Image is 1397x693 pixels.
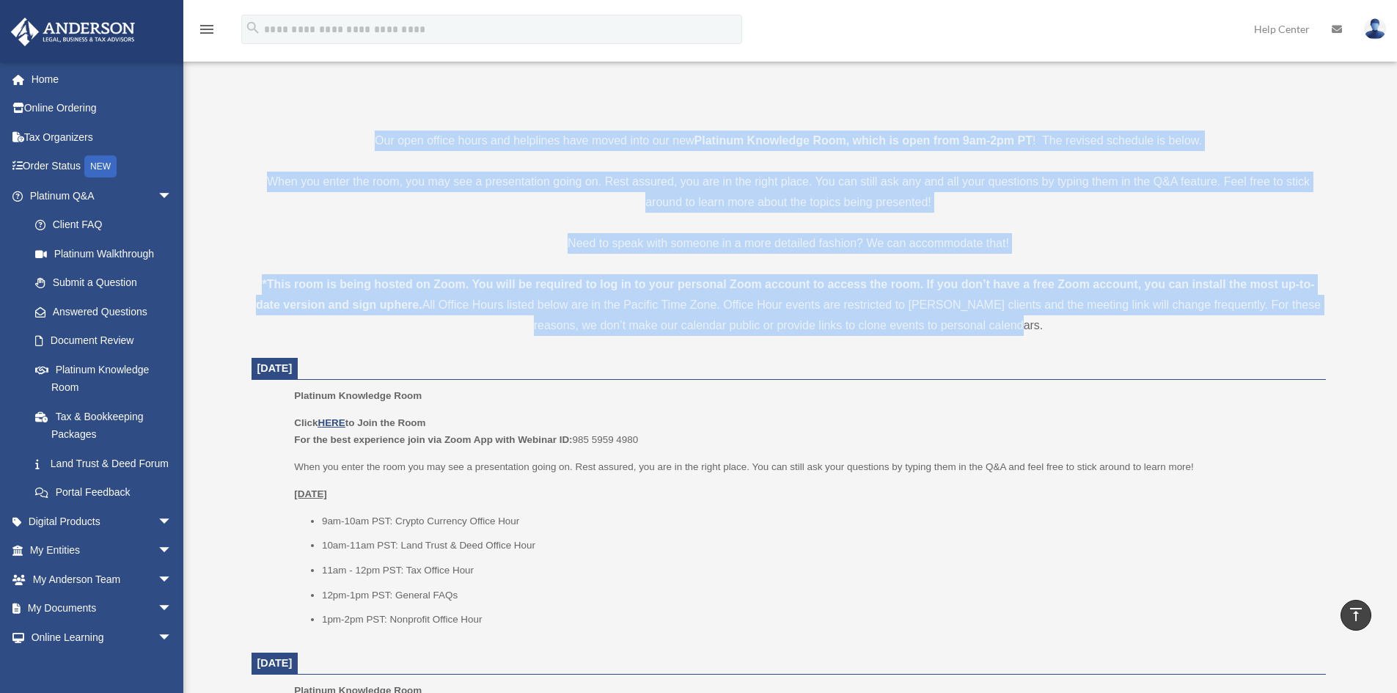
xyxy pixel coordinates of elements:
b: Click to Join the Room [294,417,425,428]
span: Platinum Knowledge Room [294,390,422,401]
span: arrow_drop_down [158,594,187,624]
a: Answered Questions [21,297,194,326]
span: arrow_drop_down [158,565,187,595]
b: For the best experience join via Zoom App with Webinar ID: [294,434,572,445]
li: 11am - 12pm PST: Tax Office Hour [322,562,1316,579]
a: Tax Organizers [10,122,194,152]
a: Tax & Bookkeeping Packages [21,402,194,449]
p: Our open office hours and helplines have moved into our new ! The revised schedule is below. [252,131,1326,151]
p: When you enter the room, you may see a presentation going on. Rest assured, you are in the right ... [252,172,1326,213]
i: menu [198,21,216,38]
a: Order StatusNEW [10,152,194,182]
span: [DATE] [257,657,293,669]
a: Document Review [21,326,194,356]
a: My Entitiesarrow_drop_down [10,536,194,565]
a: Platinum Q&Aarrow_drop_down [10,181,194,210]
a: Submit a Question [21,268,194,298]
div: All Office Hours listed below are in the Pacific Time Zone. Office Hour events are restricted to ... [252,274,1326,336]
a: My Documentsarrow_drop_down [10,594,194,623]
a: My Anderson Teamarrow_drop_down [10,565,194,594]
i: vertical_align_top [1347,606,1365,623]
p: 985 5959 4980 [294,414,1315,449]
a: vertical_align_top [1341,600,1371,631]
a: here [394,298,419,311]
li: 10am-11am PST: Land Trust & Deed Office Hour [322,537,1316,554]
a: Online Ordering [10,94,194,123]
li: 12pm-1pm PST: General FAQs [322,587,1316,604]
a: menu [198,26,216,38]
a: Online Learningarrow_drop_down [10,623,194,652]
u: [DATE] [294,488,327,499]
img: Anderson Advisors Platinum Portal [7,18,139,46]
p: Need to speak with someone in a more detailed fashion? We can accommodate that! [252,233,1326,254]
span: [DATE] [257,362,293,374]
a: Platinum Knowledge Room [21,355,187,402]
strong: . [419,298,422,311]
i: search [245,20,261,36]
span: arrow_drop_down [158,181,187,211]
p: When you enter the room you may see a presentation going on. Rest assured, you are in the right p... [294,458,1315,476]
strong: *This room is being hosted on Zoom. You will be required to log in to your personal Zoom account ... [256,278,1315,311]
a: Home [10,65,194,94]
div: NEW [84,155,117,177]
a: HERE [318,417,345,428]
span: arrow_drop_down [158,623,187,653]
a: Client FAQ [21,210,194,240]
span: arrow_drop_down [158,536,187,566]
span: arrow_drop_down [158,507,187,537]
li: 1pm-2pm PST: Nonprofit Office Hour [322,611,1316,628]
img: User Pic [1364,18,1386,40]
a: Platinum Walkthrough [21,239,194,268]
a: Digital Productsarrow_drop_down [10,507,194,536]
a: Portal Feedback [21,478,194,507]
strong: Platinum Knowledge Room, which is open from 9am-2pm PT [694,134,1033,147]
a: Land Trust & Deed Forum [21,449,194,478]
li: 9am-10am PST: Crypto Currency Office Hour [322,513,1316,530]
